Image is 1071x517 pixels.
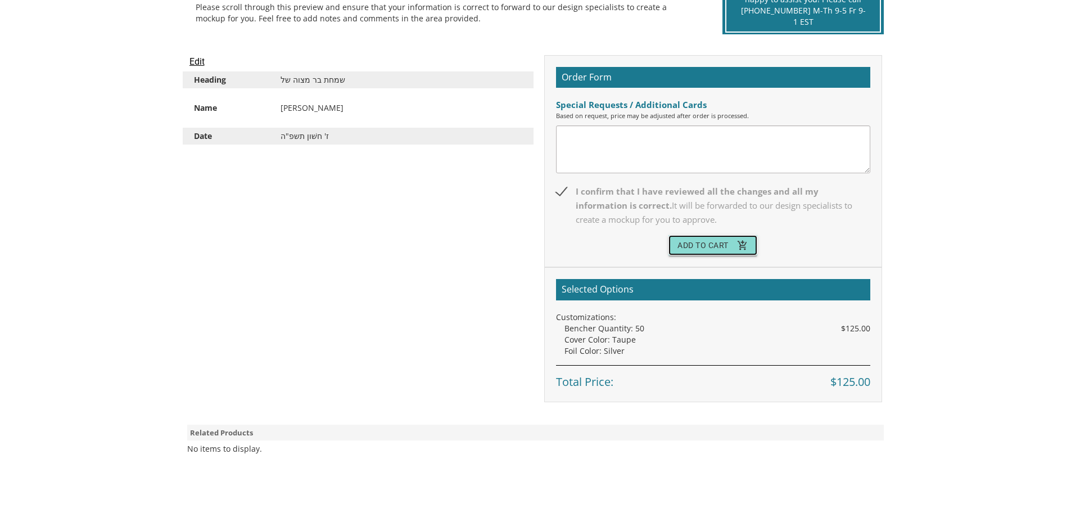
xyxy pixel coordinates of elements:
[556,312,870,323] div: Customizations:
[841,323,870,334] span: $125.00
[196,2,697,24] div: Please scroll through this preview and ensure that your information is correct to forward to our ...
[830,374,870,390] span: $125.00
[668,235,757,255] button: Add To Cartadd_shopping_cart
[556,365,870,390] div: Total Price:
[189,55,205,69] input: Edit
[737,235,748,255] i: add_shopping_cart
[187,443,262,455] div: No items to display.
[556,67,870,88] h2: Order Form
[272,131,531,142] div: ז' חשׁון תשפ"ה
[576,200,852,225] span: It will be forwarded to our design specialists to create a mockup for you to approve.
[186,131,272,142] div: Date
[556,279,870,300] h2: Selected Options
[564,345,870,357] div: Foil Color: Silver
[186,102,272,114] div: Name
[186,74,272,86] div: Heading
[556,185,870,227] span: I confirm that I have reviewed all the changes and all my information is correct.
[556,111,870,120] div: Based on request, price may be adjusted after order is processed.
[272,74,531,86] div: שמחת בר מצוה של
[187,425,884,441] div: Related Products
[272,102,531,114] div: [PERSON_NAME]
[556,99,870,111] div: Special Requests / Additional Cards
[564,323,870,334] div: Bencher Quantity: 50
[564,334,870,345] div: Cover Color: Taupe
